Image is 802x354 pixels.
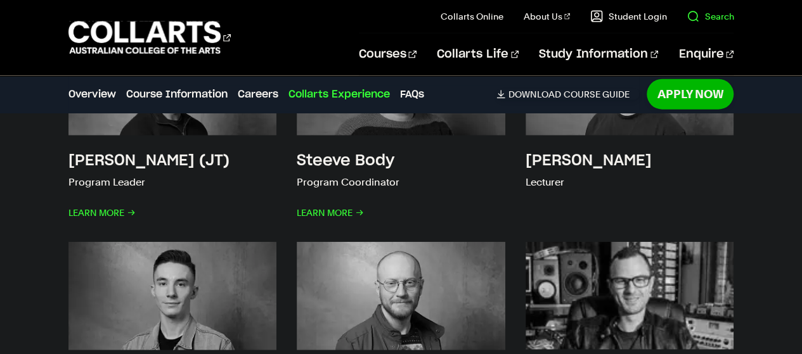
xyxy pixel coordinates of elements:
a: Collarts Experience [288,87,390,102]
a: Study Information [539,34,658,75]
a: [PERSON_NAME] (JT) Program Leader Learn More [68,28,277,222]
a: Course Information [126,87,228,102]
a: Careers [238,87,278,102]
a: FAQs [400,87,424,102]
span: Learn More [68,204,136,222]
a: Collarts Online [441,10,503,23]
span: Learn More [297,204,364,222]
p: Program Coordinator [297,174,399,191]
p: Program Leader [68,174,230,191]
a: Overview [68,87,116,102]
a: Apply Now [647,79,734,109]
a: Courses [359,34,417,75]
h3: [PERSON_NAME] (JT) [68,153,230,168]
a: Steeve Body Program Coordinator Learn More [297,28,505,222]
a: Enquire [678,34,734,75]
h3: Steeve Body [297,153,394,168]
p: Lecturer [526,174,652,191]
a: About Us [524,10,571,23]
div: Go to homepage [68,20,231,56]
a: DownloadCourse Guide [496,89,639,100]
a: Student Login [590,10,666,23]
a: Collarts Life [437,34,519,75]
h3: [PERSON_NAME] [526,153,652,168]
a: Search [687,10,734,23]
span: Download [508,89,560,100]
